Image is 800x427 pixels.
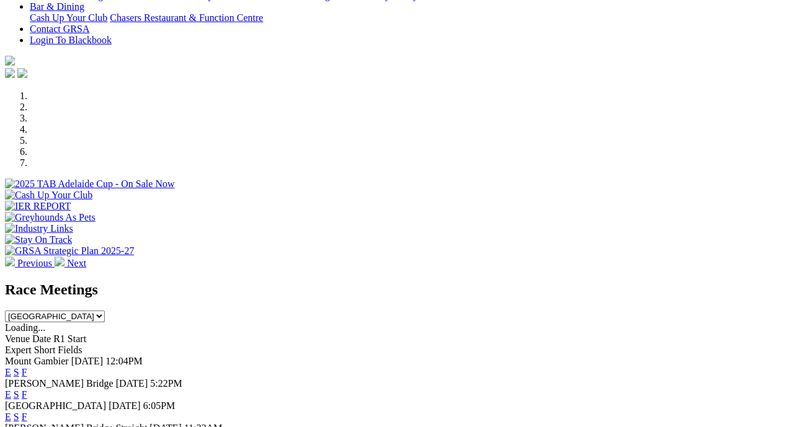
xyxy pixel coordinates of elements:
a: E [5,389,11,400]
span: Loading... [5,322,45,333]
img: GRSA Strategic Plan 2025-27 [5,245,134,257]
a: Bar & Dining [30,1,84,12]
span: R1 Start [53,333,86,344]
span: [DATE] [71,356,104,366]
a: Login To Blackbook [30,35,112,45]
img: Stay On Track [5,234,72,245]
a: S [14,412,19,422]
a: Previous [5,258,55,268]
a: E [5,412,11,422]
span: 6:05PM [143,400,176,411]
img: IER REPORT [5,201,71,212]
span: 5:22PM [150,378,182,389]
img: logo-grsa-white.png [5,56,15,66]
a: S [14,389,19,400]
span: [PERSON_NAME] Bridge [5,378,113,389]
img: facebook.svg [5,68,15,78]
span: Short [34,345,56,355]
a: F [22,389,27,400]
span: 12:04PM [105,356,143,366]
span: Previous [17,258,52,268]
span: [DATE] [109,400,141,411]
a: Cash Up Your Club [30,12,107,23]
img: 2025 TAB Adelaide Cup - On Sale Now [5,178,175,190]
a: F [22,412,27,422]
span: Date [32,333,51,344]
span: Expert [5,345,32,355]
span: [GEOGRAPHIC_DATA] [5,400,106,411]
span: Mount Gambier [5,356,69,366]
img: Greyhounds As Pets [5,212,96,223]
a: Next [55,258,86,268]
img: chevron-left-pager-white.svg [5,257,15,266]
img: Cash Up Your Club [5,190,92,201]
a: Contact GRSA [30,24,89,34]
span: Next [67,258,86,268]
a: Chasers Restaurant & Function Centre [110,12,263,23]
a: E [5,367,11,377]
a: S [14,367,19,377]
div: Bar & Dining [30,12,795,24]
span: Venue [5,333,30,344]
img: Industry Links [5,223,73,234]
span: [DATE] [116,378,148,389]
img: twitter.svg [17,68,27,78]
span: Fields [58,345,82,355]
img: chevron-right-pager-white.svg [55,257,64,266]
a: F [22,367,27,377]
h2: Race Meetings [5,281,795,298]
